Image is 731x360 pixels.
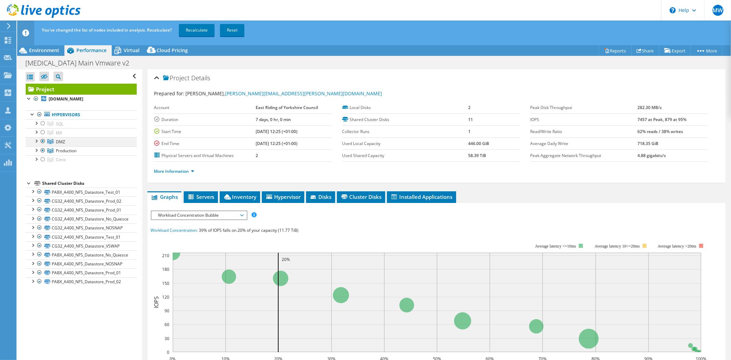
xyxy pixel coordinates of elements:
[151,227,198,233] span: Workload Concentration:
[26,205,137,214] a: CG32_A400_NFS_Datastore_Prod_01
[638,105,662,110] b: 282.30 MB/s
[56,148,76,154] span: Production
[151,193,178,200] span: Graphs
[155,211,243,219] span: Workload Concentration Bubble
[199,227,299,233] span: 39% of IOPS falls on 20% of your capacity (11.77 TiB)
[165,322,169,327] text: 60
[638,153,666,158] b: 4.88 gigabits/s
[256,141,297,146] b: [DATE] 12:25 (+01:00)
[154,152,256,159] label: Physical Servers and Virtual Machines
[192,74,210,82] span: Details
[26,232,137,241] a: CG32_A400_NFS_Datastore_Test_01
[49,96,83,102] b: [DOMAIN_NAME]
[26,224,137,232] a: CG32_A400_NFS_Datastore_NOSNAP
[186,90,382,97] span: [PERSON_NAME],
[56,157,66,163] span: Citrix
[468,117,473,122] b: 11
[26,110,137,119] a: Hypervisors
[154,116,256,123] label: Duration
[26,188,137,196] a: PABX_A400_NFS_Datastore_Test_01
[26,95,137,104] a: [DOMAIN_NAME]
[179,24,215,36] a: Recalculate
[223,193,257,200] span: Inventory
[162,280,169,286] text: 150
[468,153,486,158] b: 58.39 TiB
[631,45,659,56] a: Share
[468,141,489,146] b: 446.00 GiB
[29,47,59,53] span: Environment
[638,129,683,134] b: 62% reads / 38% writes
[162,266,169,272] text: 180
[26,241,137,250] a: CG32_A400_NFS_Datastore_VSWAP
[26,268,137,277] a: PABX_A400_NFS_Datastore_Prod_01
[26,250,137,259] a: PABX_A400_NFS_Datastore_No_Quiesce
[26,215,137,224] a: CG32_A400_NFS_Datastore_No_Quiesce
[342,140,468,147] label: Used Local Capacity
[26,260,137,268] a: PABX_A400_NFS_Datastore_NOSNAP
[154,128,256,135] label: Start Time
[256,129,297,134] b: [DATE] 12:25 (+01:00)
[154,90,185,97] label: Prepared for:
[256,153,258,158] b: 2
[390,193,453,200] span: Installed Applications
[531,152,638,159] label: Peak Aggregate Network Throughput
[26,84,137,95] a: Project
[342,152,468,159] label: Used Shared Capacity
[42,179,137,188] div: Shared Cluster Disks
[595,244,640,249] tspan: Average latency 10<=20ms
[220,24,244,36] a: Reset
[468,105,471,110] b: 2
[153,296,160,308] text: IOPS
[154,140,256,147] label: End Time
[165,336,169,341] text: 30
[56,139,65,145] span: DMZ
[282,256,290,262] text: 20%
[256,117,291,122] b: 7 days, 0 hr, 0 min
[26,128,137,137] a: MX
[531,116,638,123] label: IOPS
[154,104,256,111] label: Account
[342,116,468,123] label: Shared Cluster Disks
[56,121,63,127] span: SQL
[26,119,137,128] a: SQL
[535,244,576,249] tspan: Average latency <=10ms
[256,105,318,110] b: East Riding of Yorkshire Council
[468,129,471,134] b: 1
[26,277,137,286] a: PABX_A400_NFS_Datastore_Prod_02
[670,7,676,13] svg: \n
[691,45,722,56] a: More
[712,5,723,16] span: MW
[26,196,137,205] a: CG32_A400_NFS_Datastore_Prod_02
[163,75,190,82] span: Project
[76,47,107,53] span: Performance
[124,47,139,53] span: Virtual
[657,244,696,249] text: Average latency >20ms
[187,193,215,200] span: Servers
[165,308,169,314] text: 90
[638,117,687,122] b: 7457 at Peak, 879 at 95%
[342,104,468,111] label: Local Disks
[531,128,638,135] label: Read/Write Ratio
[154,168,194,174] a: More Information
[599,45,632,56] a: Reports
[638,141,659,146] b: 718.35 GiB
[309,193,332,200] span: Disks
[162,294,169,300] text: 120
[22,59,140,67] h1: [MEDICAL_DATA] Main Vmware v2
[157,47,188,53] span: Cloud Pricing
[42,27,172,33] span: You've changed the list of nodes included in analysis. Recalculate?
[162,253,169,259] text: 210
[531,104,638,111] label: Peak Disk Throughput
[26,137,137,146] a: DMZ
[56,130,62,136] span: MX
[659,45,691,56] a: Export
[167,349,169,355] text: 0
[26,146,137,155] a: Production
[226,90,382,97] a: [PERSON_NAME][EMAIL_ADDRESS][PERSON_NAME][DOMAIN_NAME]
[340,193,382,200] span: Cluster Disks
[26,155,137,164] a: Citrix
[342,128,468,135] label: Collector Runs
[265,193,301,200] span: Hypervisor
[531,140,638,147] label: Average Daily Write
